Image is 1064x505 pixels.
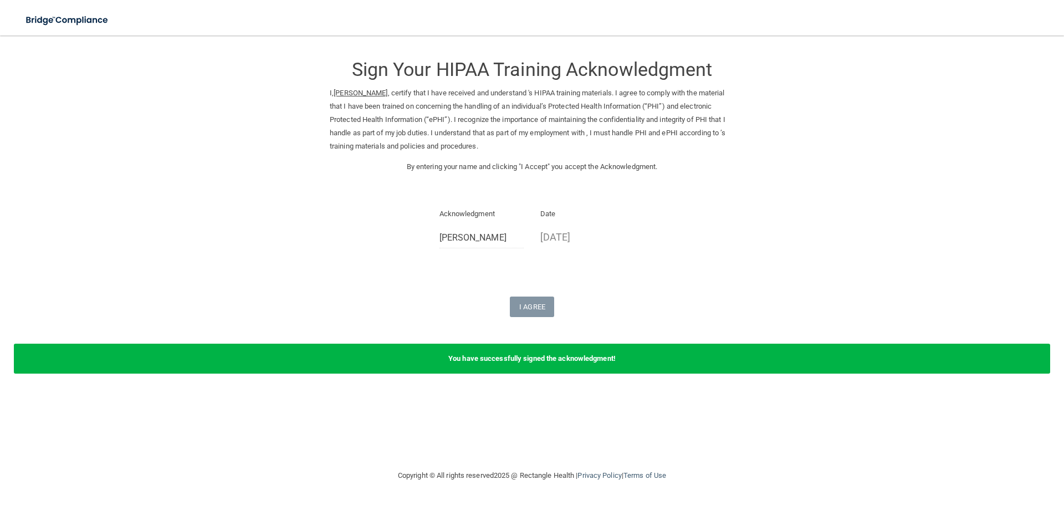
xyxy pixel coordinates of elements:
[623,471,666,480] a: Terms of Use
[439,207,524,221] p: Acknowledgment
[540,207,625,221] p: Date
[439,228,524,248] input: Full Name
[330,86,734,153] p: I, , certify that I have received and understand 's HIPAA training materials. I agree to comply w...
[330,59,734,80] h3: Sign Your HIPAA Training Acknowledgment
[330,458,734,493] div: Copyright © All rights reserved 2025 @ Rectangle Health | |
[577,471,621,480] a: Privacy Policy
[330,160,734,174] p: By entering your name and clicking "I Accept" you accept the Acknowledgment.
[334,89,387,97] ins: [PERSON_NAME]
[510,297,554,317] button: I Agree
[448,354,616,363] b: You have successfully signed the acknowledgment!
[17,9,119,32] img: bridge_compliance_login_screen.278c3ca4.svg
[540,228,625,246] p: [DATE]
